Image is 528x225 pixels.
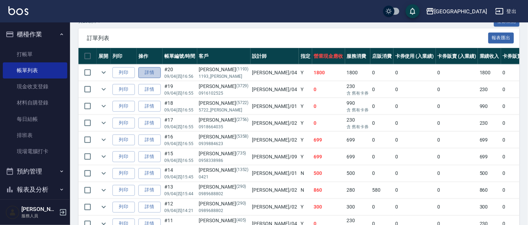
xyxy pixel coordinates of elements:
td: 699 [478,132,501,148]
td: 0 [370,98,393,115]
p: (5722) [236,100,249,107]
td: #18 [163,98,197,115]
td: 0 [370,165,393,182]
td: 0 [393,115,436,131]
td: 1800 [345,64,371,81]
button: 登出 [493,5,520,18]
td: Y [299,149,312,165]
a: 帳單列表 [3,62,67,79]
td: [PERSON_NAME] /02 [251,115,299,131]
button: save [406,4,420,18]
td: [PERSON_NAME] /09 [251,149,299,165]
button: expand row [98,101,109,111]
td: 0 [393,81,436,98]
p: 09/04 (四) 15:44 [164,191,196,197]
button: expand row [98,67,109,78]
td: 0 [312,115,345,131]
a: 材料自購登錄 [3,95,67,111]
button: expand row [98,185,109,196]
td: 0 [393,165,436,182]
a: 詳情 [138,101,161,112]
th: 展開 [97,48,111,64]
p: 0989688802 [199,208,249,214]
p: 0421 [199,174,249,180]
td: N [299,165,312,182]
p: (1193) [236,66,249,73]
img: Logo [8,6,28,15]
button: 列印 [112,168,135,179]
p: (1352) [236,167,249,174]
p: 09/04 (四) 16:55 [164,157,196,164]
a: 打帳單 [3,46,67,62]
a: 詳情 [138,118,161,129]
div: [PERSON_NAME] [199,150,249,157]
td: 1800 [478,64,501,81]
td: [PERSON_NAME] /04 [251,64,299,81]
td: #19 [163,81,197,98]
td: 1800 [312,64,345,81]
td: 0 [370,81,393,98]
a: 詳情 [138,135,161,145]
th: 設計師 [251,48,299,64]
button: expand row [98,118,109,128]
p: 含 舊有卡券 [347,124,369,130]
td: Y [299,115,312,131]
td: 580 [370,182,393,199]
button: 列印 [112,118,135,129]
button: expand row [98,168,109,179]
td: [PERSON_NAME] /02 [251,182,299,199]
td: 0 [436,98,478,115]
th: 操作 [137,48,163,64]
p: 0918664035 [199,124,249,130]
th: 帳單編號/時間 [163,48,197,64]
p: 0916102525 [199,90,249,96]
p: 0989688802 [199,191,249,197]
td: 500 [478,165,501,182]
td: #14 [163,165,197,182]
p: 含 舊有卡券 [347,90,369,96]
p: 09/04 (四) 16:55 [164,90,196,96]
td: Y [299,64,312,81]
td: 860 [312,182,345,199]
td: 500 [312,165,345,182]
p: (735) [236,150,246,157]
p: 服務人員 [21,213,57,219]
button: 報表匯出 [488,33,514,43]
td: #13 [163,182,197,199]
a: 現場電腦打卡 [3,143,67,159]
a: 排班表 [3,127,67,143]
td: 0 [436,81,478,98]
button: [GEOGRAPHIC_DATA] [423,4,490,19]
button: expand row [98,84,109,95]
a: 詳情 [138,151,161,162]
td: [PERSON_NAME] /02 [251,132,299,148]
td: 0 [393,199,436,216]
th: 服務消費 [345,48,371,64]
button: 報表及分析 [3,180,67,199]
td: 860 [478,182,501,199]
a: 詳情 [138,168,161,179]
a: 詳情 [138,84,161,95]
td: 699 [478,149,501,165]
th: 營業現金應收 [312,48,345,64]
a: 詳情 [138,202,161,213]
td: Y [299,199,312,216]
div: [PERSON_NAME] [199,66,249,73]
td: 0 [393,149,436,165]
td: 0 [370,149,393,165]
p: 含 舊有卡券 [347,107,369,113]
p: 09/04 (四) 16:56 [164,73,196,80]
td: 0 [312,98,345,115]
td: [PERSON_NAME] /04 [251,81,299,98]
button: 櫃檯作業 [3,25,67,43]
td: 0 [370,115,393,131]
td: #16 [163,132,197,148]
td: 0 [436,182,478,199]
button: 預約管理 [3,162,67,180]
button: 客戶管理 [3,198,67,217]
p: 09/04 (四) 16:55 [164,124,196,130]
td: 230 [345,81,371,98]
p: (2756) [236,116,249,124]
th: 業績收入 [478,48,501,64]
td: 280 [345,182,371,199]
